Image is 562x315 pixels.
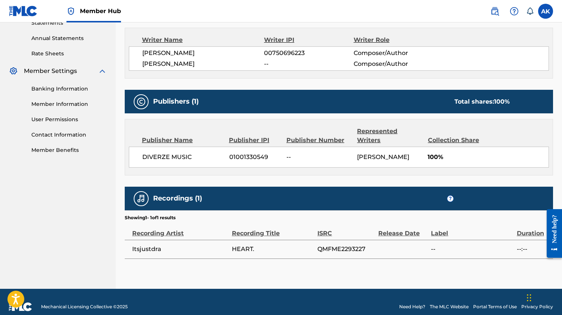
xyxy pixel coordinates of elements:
div: Writer IPI [264,36,354,45]
div: ISRC [317,221,375,238]
span: [PERSON_NAME] [142,49,264,58]
a: Statements [31,19,107,27]
span: [PERSON_NAME] [357,153,409,160]
img: MLC Logo [9,6,38,16]
div: Writer Role [354,36,435,45]
span: HEART. [232,245,314,254]
a: Member Benefits [31,146,107,154]
span: Composer/Author [354,59,435,68]
span: Member Settings [24,67,77,76]
div: Publisher IPI [229,136,281,145]
span: -- [286,153,351,162]
img: logo [9,302,32,311]
a: Public Search [487,4,502,19]
iframe: Resource Center [541,202,562,264]
div: Help [507,4,522,19]
a: Need Help? [399,303,425,310]
a: Privacy Policy [521,303,553,310]
span: DIVERZE MUSIC [142,153,224,162]
a: User Permissions [31,116,107,123]
div: Collection Share [428,136,489,145]
iframe: Chat Widget [525,279,562,315]
img: Member Settings [9,67,18,76]
span: --:-- [517,245,549,254]
span: Itsjustdra [132,245,228,254]
a: Rate Sheets [31,50,107,58]
a: Annual Statements [31,34,107,42]
span: [PERSON_NAME] [142,59,264,68]
span: 100 % [494,98,510,105]
img: Publishers [137,97,146,106]
div: Recording Title [232,221,314,238]
div: Release Date [378,221,428,238]
span: 01001330549 [229,153,281,162]
span: 100% [428,153,549,162]
div: Publisher Name [142,136,223,145]
a: The MLC Website [430,303,469,310]
span: ? [447,196,453,202]
img: help [510,7,519,16]
div: Duration [517,221,549,238]
a: Portal Terms of Use [473,303,517,310]
div: Recording Artist [132,221,228,238]
a: Contact Information [31,131,107,139]
span: QMFME2293227 [317,245,375,254]
a: Banking Information [31,85,107,93]
span: -- [264,59,353,68]
div: Label [431,221,513,238]
span: -- [431,245,513,254]
div: Publisher Number [286,136,351,145]
img: expand [98,67,107,76]
div: Total shares: [454,97,510,106]
div: Writer Name [142,36,264,45]
span: Member Hub [80,7,121,15]
img: Recordings [137,194,146,203]
a: Member Information [31,100,107,108]
div: Represented Writers [357,127,422,145]
div: Drag [527,287,531,309]
div: User Menu [538,4,553,19]
span: Mechanical Licensing Collective © 2025 [41,303,128,310]
img: search [490,7,499,16]
h5: Recordings (1) [153,194,202,203]
h5: Publishers (1) [153,97,199,106]
span: Composer/Author [354,49,435,58]
p: Showing 1 - 1 of 1 results [125,214,176,221]
span: 00750696223 [264,49,353,58]
img: Top Rightsholder [66,7,75,16]
div: Notifications [526,7,534,15]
